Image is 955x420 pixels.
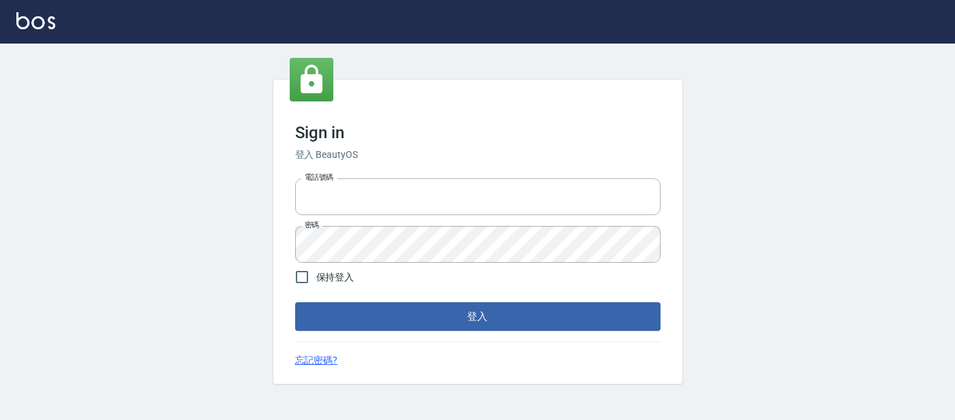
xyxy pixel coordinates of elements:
[16,12,55,29] img: Logo
[295,353,338,368] a: 忘記密碼?
[295,123,661,142] h3: Sign in
[316,270,354,285] span: 保持登入
[295,302,661,331] button: 登入
[295,148,661,162] h6: 登入 BeautyOS
[305,220,319,230] label: 密碼
[305,172,333,182] label: 電話號碼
